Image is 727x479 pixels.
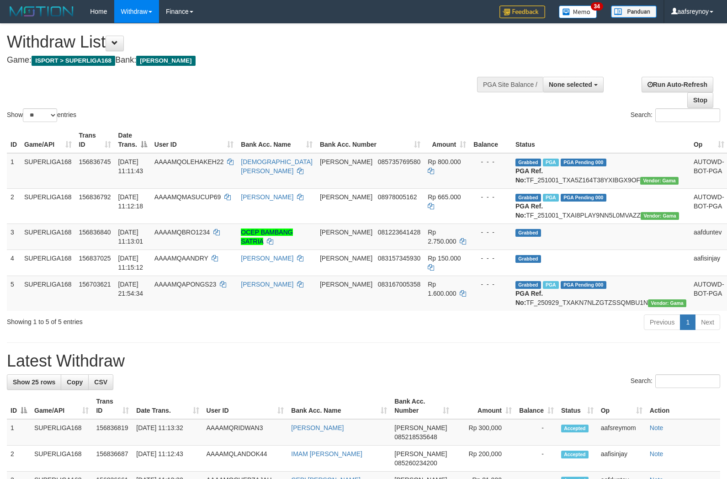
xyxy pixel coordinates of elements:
span: Copy 085735769580 to clipboard [378,158,420,165]
th: ID: activate to sort column descending [7,393,31,419]
a: [PERSON_NAME] [241,193,293,201]
h1: Latest Withdraw [7,352,720,370]
span: [PERSON_NAME] [320,158,372,165]
span: Grabbed [515,229,541,237]
span: Vendor URL: https://trx31.1velocity.biz [648,299,686,307]
img: Button%20Memo.svg [559,5,597,18]
span: [DATE] 21:54:34 [118,281,143,297]
td: AAAAMQRIDWAN3 [203,419,288,446]
td: - [515,446,557,472]
span: Rp 2.750.000 [428,229,456,245]
td: TF_251001_TXA5Z164T38YXIBGX9OF [512,153,690,189]
a: [PERSON_NAME] [241,281,293,288]
td: 4 [7,250,21,276]
th: Bank Acc. Name: activate to sort column ascending [237,127,316,153]
span: PGA Pending [561,194,606,202]
div: - - - [473,254,508,263]
td: aafsreymom [597,419,646,446]
a: [DEMOGRAPHIC_DATA][PERSON_NAME] [241,158,313,175]
span: [PERSON_NAME] [320,281,372,288]
span: Marked by aafheankoy [543,194,559,202]
div: Showing 1 to 5 of 5 entries [7,314,296,326]
span: Copy 083167005358 to clipboard [378,281,420,288]
a: Next [695,314,720,330]
span: Copy 085218535648 to clipboard [394,433,437,441]
th: Balance: activate to sort column ascending [515,393,557,419]
th: Op: activate to sort column ascending [597,393,646,419]
input: Search: [655,374,720,388]
td: 156836819 [92,419,133,446]
th: Game/API: activate to sort column ascending [21,127,75,153]
td: [DATE] 11:12:43 [133,446,202,472]
a: Note [650,424,663,431]
td: AAAAMQLANDOK44 [203,446,288,472]
span: PGA Pending [561,281,606,289]
a: Previous [644,314,680,330]
span: [DATE] 11:13:01 [118,229,143,245]
span: 156703621 [79,281,111,288]
td: SUPERLIGA168 [31,446,92,472]
div: - - - [473,280,508,289]
div: - - - [473,192,508,202]
span: [PERSON_NAME] [136,56,195,66]
img: panduan.png [611,5,657,18]
b: PGA Ref. No: [515,290,543,306]
a: OCEP BAMBANG SATRIA [241,229,292,245]
td: SUPERLIGA168 [21,250,75,276]
span: [PERSON_NAME] [394,424,447,431]
td: SUPERLIGA168 [31,419,92,446]
th: Amount: activate to sort column ascending [453,393,515,419]
td: 156836687 [92,446,133,472]
th: Date Trans.: activate to sort column descending [115,127,151,153]
span: [DATE] 11:12:18 [118,193,143,210]
td: SUPERLIGA168 [21,153,75,189]
span: Rp 665.000 [428,193,461,201]
span: Copy 085260234200 to clipboard [394,459,437,467]
span: Grabbed [515,194,541,202]
span: Show 25 rows [13,378,55,386]
a: [PERSON_NAME] [241,255,293,262]
label: Search: [631,374,720,388]
span: Marked by aafchhiseyha [543,281,559,289]
td: SUPERLIGA168 [21,188,75,224]
span: Copy 08978005162 to clipboard [378,193,417,201]
b: PGA Ref. No: [515,167,543,184]
span: Marked by aafheankoy [543,159,559,166]
span: PGA Pending [561,159,606,166]
th: Action [646,393,720,419]
td: 5 [7,276,21,311]
span: Accepted [561,425,589,432]
a: IMAM [PERSON_NAME] [291,450,362,458]
b: PGA Ref. No: [515,202,543,219]
th: User ID: activate to sort column ascending [203,393,288,419]
label: Show entries [7,108,76,122]
a: Copy [61,374,89,390]
a: CSV [88,374,113,390]
span: AAAAMQAANDRY [154,255,208,262]
span: 156836792 [79,193,111,201]
span: AAAAMQMASUCUP69 [154,193,221,201]
th: Status: activate to sort column ascending [557,393,597,419]
input: Search: [655,108,720,122]
span: 156836840 [79,229,111,236]
span: ISPORT > SUPERLIGA168 [32,56,115,66]
th: Bank Acc. Number: activate to sort column ascending [316,127,424,153]
td: TF_250929_TXAKN7NLZGTZSSQMBU1N [512,276,690,311]
td: [DATE] 11:13:32 [133,419,202,446]
div: - - - [473,157,508,166]
span: AAAAMQBRO1234 [154,229,210,236]
button: None selected [543,77,604,92]
div: - - - [473,228,508,237]
td: Rp 300,000 [453,419,515,446]
td: - [515,419,557,446]
td: SUPERLIGA168 [21,276,75,311]
th: Date Trans.: activate to sort column ascending [133,393,202,419]
span: [PERSON_NAME] [320,193,372,201]
th: Amount: activate to sort column ascending [424,127,470,153]
td: 1 [7,153,21,189]
td: Rp 200,000 [453,446,515,472]
a: Note [650,450,663,458]
td: TF_251001_TXAI8PLAY9NN5L0MVAZZ [512,188,690,224]
img: Feedback.jpg [499,5,545,18]
span: [DATE] 11:11:43 [118,158,143,175]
